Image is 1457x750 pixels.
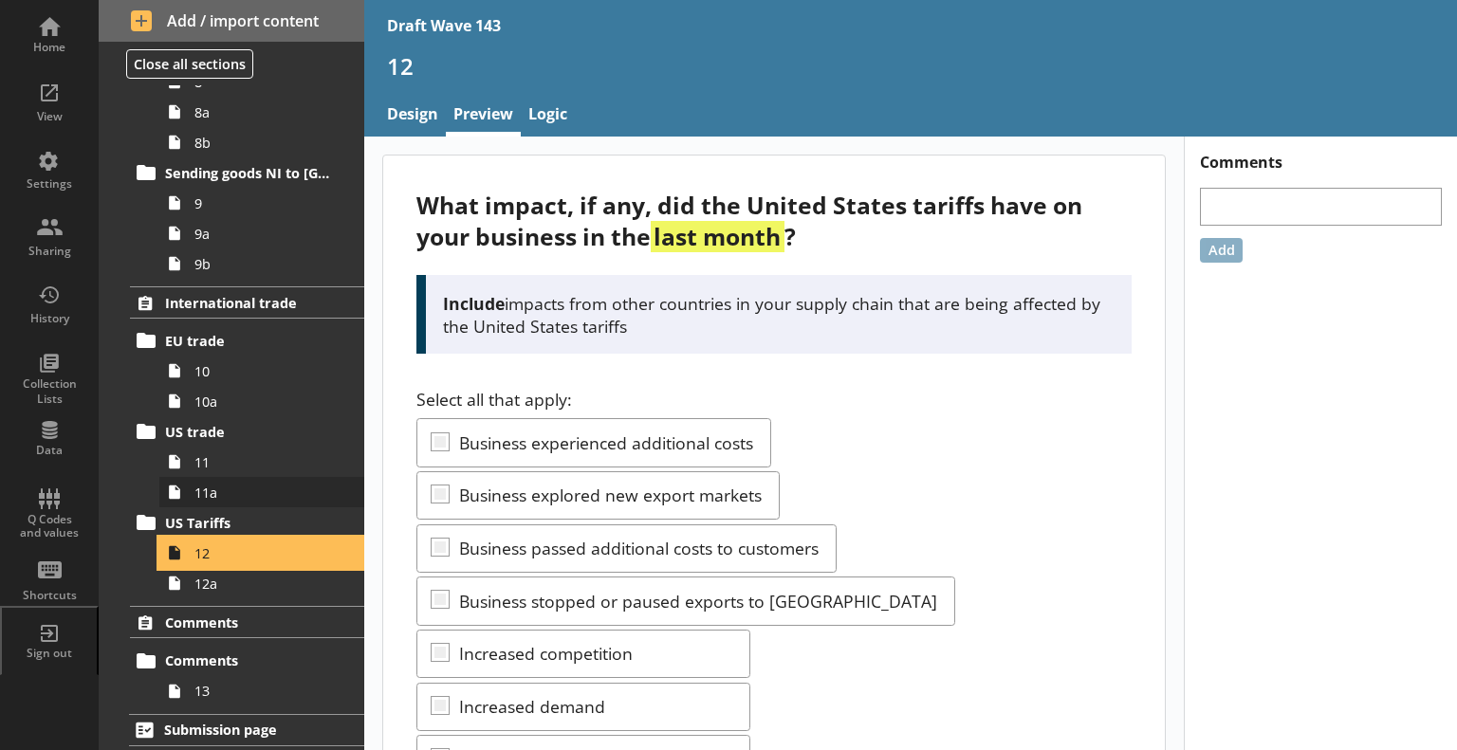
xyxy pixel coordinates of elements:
[651,221,784,252] strong: last month
[130,325,364,356] a: EU trade
[16,40,83,55] div: Home
[16,646,83,661] div: Sign out
[138,157,364,279] li: Sending goods NI to [GEOGRAPHIC_DATA]99a9b
[164,721,330,739] span: Submission page
[165,613,330,631] span: Comments
[130,507,364,538] a: US Tariffs
[16,513,83,540] div: Q Codes and values
[194,544,338,562] span: 12
[443,292,505,315] strong: Include
[159,356,364,386] a: 10
[416,190,1131,252] div: What impact, if any, did the United States tariffs have on your business in the ?
[159,568,364,598] a: 12a
[138,325,364,416] li: EU trade1010a
[165,164,330,182] span: Sending goods NI to [GEOGRAPHIC_DATA]
[194,134,338,152] span: 8b
[194,194,338,212] span: 9
[159,538,364,568] a: 12
[159,248,364,279] a: 9b
[1185,137,1457,173] h1: Comments
[521,96,575,137] a: Logic
[194,682,338,700] span: 13
[194,393,338,411] span: 10a
[16,109,83,124] div: View
[16,588,83,603] div: Shortcuts
[131,10,333,31] span: Add / import content
[165,514,330,532] span: US Tariffs
[194,225,338,243] span: 9a
[446,96,521,137] a: Preview
[130,606,364,638] a: Comments
[194,255,338,273] span: 9b
[387,51,1434,81] h1: 12
[159,218,364,248] a: 9a
[194,484,338,502] span: 11a
[16,376,83,406] div: Collection Lists
[159,127,364,157] a: 8b
[159,97,364,127] a: 8a
[126,49,253,79] button: Close all sections
[130,416,364,447] a: US trade
[16,311,83,326] div: History
[16,443,83,458] div: Data
[138,646,364,706] li: Comments13
[165,423,330,441] span: US trade
[194,453,338,471] span: 11
[159,386,364,416] a: 10a
[16,176,83,192] div: Settings
[194,575,338,593] span: 12a
[99,606,364,705] li: CommentsComments13
[159,676,364,706] a: 13
[159,477,364,507] a: 11a
[130,286,364,319] a: International trade
[138,416,364,507] li: US trade1111a
[387,15,501,36] div: Draft Wave 143
[16,244,83,259] div: Sharing
[194,103,338,121] span: 8a
[130,646,364,676] a: Comments
[130,157,364,188] a: Sending goods NI to [GEOGRAPHIC_DATA]
[159,447,364,477] a: 11
[129,714,364,746] a: Submission page
[165,294,330,312] span: International trade
[138,507,364,598] li: US Tariffs1212a
[99,286,364,598] li: International tradeEU trade1010aUS trade1111aUS Tariffs1212a
[379,96,446,137] a: Design
[138,36,364,157] li: Sending goods GB to NI88a8b
[443,292,1115,338] p: impacts from other countries in your supply chain that are being affected by the United States ta...
[194,362,338,380] span: 10
[165,651,330,669] span: Comments
[165,332,330,350] span: EU trade
[159,188,364,218] a: 9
